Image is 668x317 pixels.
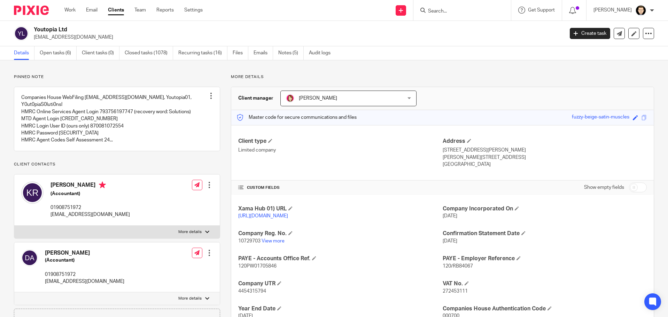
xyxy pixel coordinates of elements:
[443,161,647,168] p: [GEOGRAPHIC_DATA]
[635,5,646,16] img: DavidBlack.format_png.resize_200x.png
[45,278,124,285] p: [EMAIL_ADDRESS][DOMAIN_NAME]
[51,204,130,211] p: 01908751972
[584,184,624,191] label: Show empty fields
[34,26,454,33] h2: Youtopia Ltd
[231,74,654,80] p: More details
[254,46,273,60] a: Emails
[99,181,106,188] i: Primary
[443,289,468,294] span: 272453111
[443,154,647,161] p: [PERSON_NAME][STREET_ADDRESS]
[64,7,76,14] a: Work
[443,264,473,269] span: 120/RB84067
[134,7,146,14] a: Team
[51,190,130,197] h5: (Accountant)
[178,46,227,60] a: Recurring tasks (16)
[443,214,457,218] span: [DATE]
[443,147,647,154] p: [STREET_ADDRESS][PERSON_NAME]
[262,239,285,243] a: View more
[238,230,442,237] h4: Company Reg. No.
[572,114,629,122] div: fuzzy-beige-satin-muscles
[82,46,119,60] a: Client tasks (0)
[238,255,442,262] h4: PAYE - Accounts Office Ref.
[238,147,442,154] p: Limited company
[443,205,647,212] h4: Company Incorporated On
[108,7,124,14] a: Clients
[184,7,203,14] a: Settings
[443,239,457,243] span: [DATE]
[45,271,124,278] p: 01908751972
[443,255,647,262] h4: PAYE - Employer Reference
[238,239,261,243] span: 10729703
[14,46,34,60] a: Details
[238,95,273,102] h3: Client manager
[178,229,202,235] p: More details
[443,305,647,312] h4: Companies House Authentication Code
[86,7,98,14] a: Email
[236,114,357,121] p: Master code for secure communications and files
[14,74,220,80] p: Pinned note
[443,280,647,287] h4: VAT No.
[233,46,248,60] a: Files
[299,96,337,101] span: [PERSON_NAME]
[443,230,647,237] h4: Confirmation Statement Date
[45,257,124,264] h5: (Accountant)
[34,34,559,41] p: [EMAIL_ADDRESS][DOMAIN_NAME]
[443,138,647,145] h4: Address
[278,46,304,60] a: Notes (5)
[238,205,442,212] h4: Xama Hub 01) URL
[286,94,294,102] img: Katherine%20-%20Pink%20cartoon.png
[593,7,632,14] p: [PERSON_NAME]
[238,264,277,269] span: 120PW01705846
[51,211,130,218] p: [EMAIL_ADDRESS][DOMAIN_NAME]
[178,296,202,301] p: More details
[238,214,288,218] a: [URL][DOMAIN_NAME]
[238,305,442,312] h4: Year End Date
[14,26,29,41] img: svg%3E
[238,280,442,287] h4: Company UTR
[570,28,610,39] a: Create task
[14,6,49,15] img: Pixie
[238,289,266,294] span: 4454315794
[156,7,174,14] a: Reports
[238,185,442,191] h4: CUSTOM FIELDS
[45,249,124,257] h4: [PERSON_NAME]
[40,46,77,60] a: Open tasks (6)
[125,46,173,60] a: Closed tasks (1078)
[528,8,555,13] span: Get Support
[51,181,130,190] h4: [PERSON_NAME]
[21,249,38,266] img: svg%3E
[14,162,220,167] p: Client contacts
[427,8,490,15] input: Search
[238,138,442,145] h4: Client type
[309,46,336,60] a: Audit logs
[21,181,44,204] img: svg%3E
